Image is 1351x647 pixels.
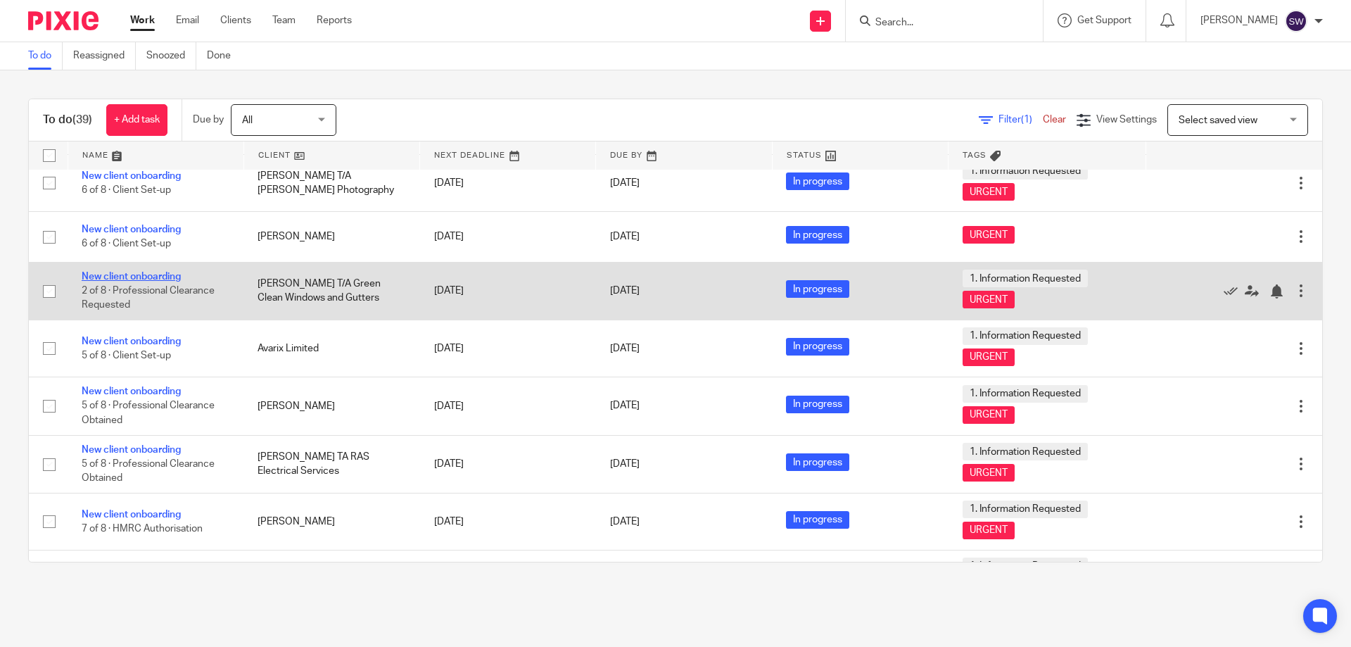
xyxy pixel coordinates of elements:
a: Reports [317,13,352,27]
span: 5 of 8 · Client Set-up [82,351,171,360]
span: [DATE] [610,517,640,527]
p: [PERSON_NAME] [1200,13,1278,27]
a: New client onboarding [82,225,181,234]
span: 5 of 8 · Professional Clearance Obtained [82,401,215,426]
span: [DATE] [610,232,640,241]
span: 1. Information Requested [963,385,1088,403]
a: To do [28,42,63,70]
input: Search [874,17,1001,30]
a: New client onboarding [82,510,181,520]
span: In progress [786,453,849,471]
img: Pixie [28,11,99,30]
td: [DATE] [420,262,596,320]
td: [DATE] [420,212,596,262]
span: URGENT [963,348,1015,366]
a: Done [207,42,241,70]
a: Team [272,13,296,27]
td: [PERSON_NAME] TA RAS Electrical Services [243,435,419,493]
td: Avarix Limited [243,320,419,377]
a: Reassigned [73,42,136,70]
span: View Settings [1096,115,1157,125]
span: Filter [998,115,1043,125]
span: 1. Information Requested [963,501,1088,518]
a: New client onboarding [82,445,181,455]
span: Select saved view [1179,115,1257,125]
span: URGENT [963,406,1015,424]
span: Tags [963,151,987,159]
span: In progress [786,172,849,190]
a: Clients [220,13,251,27]
a: New client onboarding [82,171,181,181]
span: 1. Information Requested [963,558,1088,575]
span: 6 of 8 · Client Set-up [82,239,171,249]
span: 5 of 8 · Professional Clearance Obtained [82,459,215,484]
span: URGENT [963,464,1015,482]
span: [DATE] [610,178,640,188]
a: Mark as done [1224,284,1245,298]
span: 7 of 8 · HMRC Authorisation [82,524,203,534]
td: [DATE] [420,155,596,212]
td: [PERSON_NAME] [243,550,419,607]
span: In progress [786,226,849,244]
span: [DATE] [610,401,640,411]
span: URGENT [963,183,1015,201]
td: [PERSON_NAME] [243,212,419,262]
span: 1. Information Requested [963,270,1088,287]
span: In progress [786,396,849,413]
span: 6 of 8 · Client Set-up [82,185,171,195]
td: [PERSON_NAME] T/A Green Clean Windows and Gutters [243,262,419,320]
p: Due by [193,113,224,127]
span: In progress [786,280,849,298]
td: [DATE] [420,550,596,607]
span: All [242,115,253,125]
span: 1. Information Requested [963,162,1088,180]
a: Email [176,13,199,27]
span: 1. Information Requested [963,443,1088,460]
td: [PERSON_NAME] [243,377,419,435]
a: + Add task [106,104,167,136]
td: [DATE] [420,493,596,550]
span: 2 of 8 · Professional Clearance Requested [82,286,215,310]
td: [PERSON_NAME] [243,493,419,550]
a: New client onboarding [82,272,181,282]
span: [DATE] [610,459,640,469]
td: [DATE] [420,320,596,377]
td: [DATE] [420,377,596,435]
a: Clear [1043,115,1066,125]
span: URGENT [963,291,1015,308]
span: Get Support [1077,15,1131,25]
span: In progress [786,338,849,356]
td: [DATE] [420,435,596,493]
h1: To do [43,113,92,127]
a: New client onboarding [82,387,181,396]
span: In progress [786,511,849,529]
span: URGENT [963,226,1015,244]
span: (1) [1021,115,1032,125]
td: [PERSON_NAME] T/A [PERSON_NAME] Photography [243,155,419,212]
span: [DATE] [610,286,640,296]
span: 1. Information Requested [963,327,1088,345]
a: Work [130,13,155,27]
span: [DATE] [610,344,640,353]
a: New client onboarding [82,337,181,346]
img: svg%3E [1285,10,1307,32]
a: Snoozed [146,42,196,70]
span: (39) [72,114,92,125]
span: URGENT [963,522,1015,539]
